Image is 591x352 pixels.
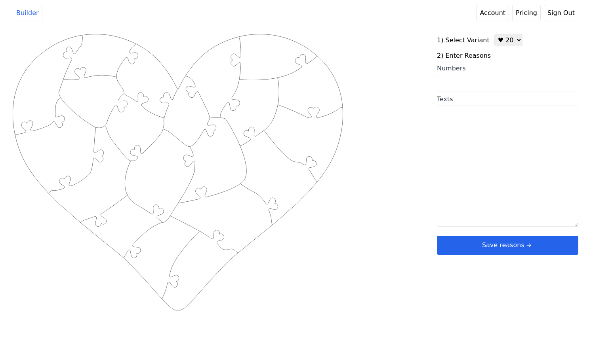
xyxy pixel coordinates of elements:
label: 1) Select Variant [437,36,490,45]
button: Save reasonsarrow right short [437,236,578,255]
svg: arrow right short [524,241,533,250]
div: Texts [437,95,578,104]
a: Builder [13,5,42,21]
a: Pricing [512,5,541,21]
label: 2) Enter Reasons [437,51,578,61]
button: Sign Out [544,5,578,21]
div: Numbers [437,64,578,73]
input: Numbers [437,75,578,91]
a: Account [476,5,509,21]
textarea: Texts [437,106,578,227]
